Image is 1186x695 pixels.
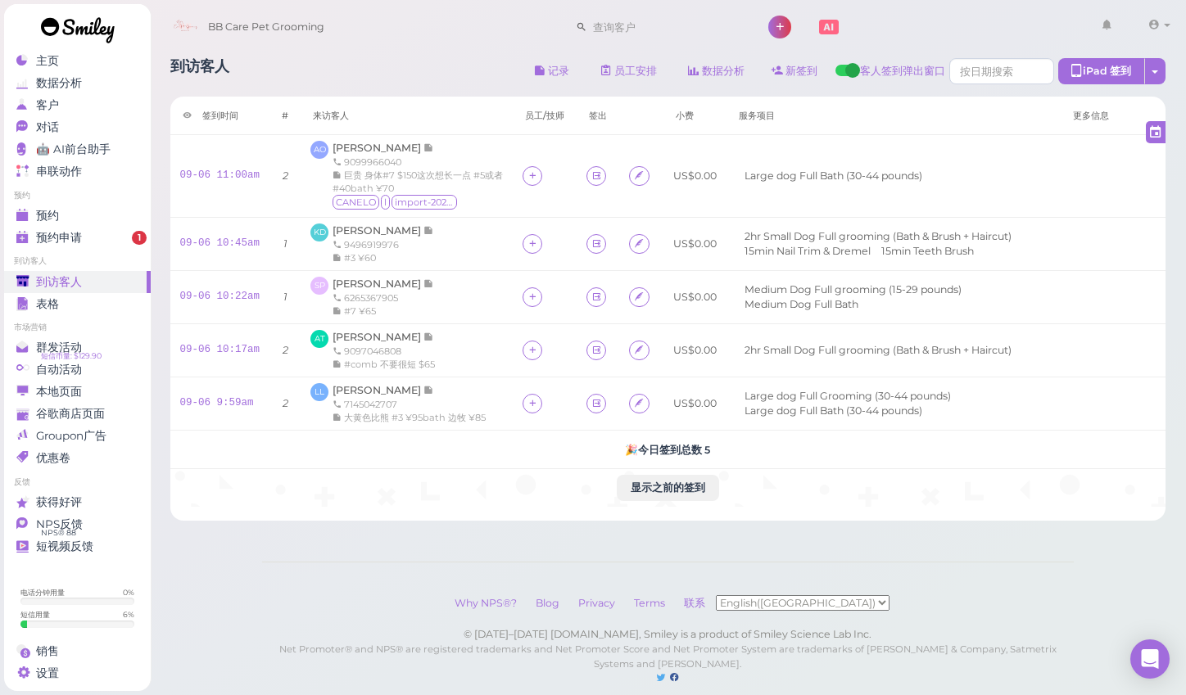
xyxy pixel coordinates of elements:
li: 到访客人 [4,255,151,267]
a: 主页 [4,50,151,72]
span: AT [310,330,328,348]
a: 短视频反馈 [4,535,151,557]
li: 2hr Small Dog Full grooming (Bath & Brush + Haircut) [740,229,1016,244]
i: Agreement form [634,397,645,409]
div: 6 % [123,609,134,620]
a: Blog [527,597,568,609]
a: 09-06 11:00am [180,169,260,181]
a: 新签到 [758,58,831,84]
div: 7145042707 [333,398,486,411]
span: 记录 [423,278,434,290]
span: 本地页面 [36,385,82,399]
li: 15min Nail Trim & Dremel [740,244,875,259]
a: 设置 [4,662,151,684]
span: 短信币量: $129.90 [41,350,102,363]
span: 表格 [36,297,59,311]
span: 优惠卷 [36,451,70,465]
span: [PERSON_NAME] [333,224,423,237]
span: LL [310,383,328,401]
i: Agreement form [634,344,645,356]
div: © [DATE]–[DATE] [DOMAIN_NAME], Smiley is a product of Smiley Science Lab Inc. [262,627,1074,642]
i: 2 [283,344,288,356]
a: 销售 [4,640,151,662]
a: 优惠卷 [4,447,151,469]
a: 客户 [4,94,151,116]
span: 记录 [423,224,434,237]
td: US$0.00 [663,324,727,377]
i: 1 [283,291,287,303]
span: [PERSON_NAME] [333,331,423,343]
th: 小费 [663,97,727,135]
input: 按日期搜索 [949,58,1054,84]
a: 到访客人 [4,271,151,293]
span: [PERSON_NAME] [333,278,423,290]
a: Terms [626,597,673,609]
a: 🤖 AI前台助手 [4,138,151,160]
th: 签到时间 [170,97,270,135]
a: NPS反馈 NPS® 88 [4,513,151,535]
li: Large dog Full Grooming (30-44 pounds) [740,389,955,404]
span: 记录 [423,331,434,343]
span: CANELO [333,195,379,210]
a: [PERSON_NAME] [333,224,434,237]
td: US$0.00 [663,135,727,218]
span: 巨贵 身体#7 $150这次想长一点 #5或者#40bath ¥70 [333,169,503,194]
a: [PERSON_NAME] [333,278,434,290]
a: 获得好评 [4,491,151,513]
a: 预约 [4,205,151,227]
i: 2 [283,169,288,182]
a: 员工安排 [587,58,671,84]
div: 9099966040 [333,156,503,169]
li: Large dog Full Bath (30-44 pounds) [740,404,926,418]
th: 更多信息 [1061,97,1166,135]
td: US$0.00 [663,218,727,271]
span: 1 [132,231,147,246]
li: 2hr Small Dog Full grooming (Bath & Brush + Haircut) [740,343,1016,358]
td: US$0.00 [663,377,727,431]
div: 6265367905 [333,291,434,305]
span: BB Care Pet Grooming [208,4,324,50]
span: AO [310,141,328,159]
a: 自动活动 [4,359,151,381]
a: 预约申请 1 [4,227,151,249]
a: 09-06 10:22am [180,291,260,302]
button: 记录 [521,58,583,84]
a: [PERSON_NAME] [333,331,434,343]
span: 客人签到弹出窗口 [860,64,945,88]
span: 获得好评 [36,495,82,509]
small: Net Promoter® and NPS® are registered trademarks and Net Promoter Score and Net Promoter System a... [279,643,1057,670]
td: US$0.00 [663,271,727,324]
li: Large dog Full Bath (30-44 pounds) [740,169,926,183]
span: #comb 不要很短 $65 [344,359,435,370]
a: 谷歌商店页面 [4,403,151,425]
span: 🤖 AI前台助手 [36,142,111,156]
div: 电话分钟用量 [20,587,65,598]
span: 短视频反馈 [36,539,93,553]
div: 短信用量 [20,609,50,620]
a: 09-06 10:45am [180,237,260,249]
div: iPad 签到 [1058,58,1145,84]
span: [PERSON_NAME] [333,142,423,154]
a: [PERSON_NAME] [333,142,434,154]
span: l [381,195,390,210]
i: Agreement form [634,169,645,182]
span: 数据分析 [36,76,82,90]
span: KD [310,223,328,241]
a: 群发活动 短信币量: $129.90 [4,336,151,359]
span: SP [310,277,328,295]
span: import-2025-02-03 [392,195,457,210]
span: 到访客人 [36,275,82,289]
span: 设置 [36,666,59,680]
li: 市场营销 [4,322,151,333]
i: Agreement form [634,291,645,303]
h5: 🎉 今日签到总数 5 [180,444,1157,456]
h1: 到访客人 [170,58,229,88]
th: 服务项目 [727,97,1061,135]
li: Medium Dog Full Bath [740,297,862,312]
a: 09-06 10:17am [180,344,260,355]
a: 09-06 9:59am [180,397,254,408]
span: Groupon广告 [36,429,106,443]
span: [PERSON_NAME] [333,384,423,396]
a: Groupon广告 [4,425,151,447]
div: Open Intercom Messenger [1130,639,1170,679]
